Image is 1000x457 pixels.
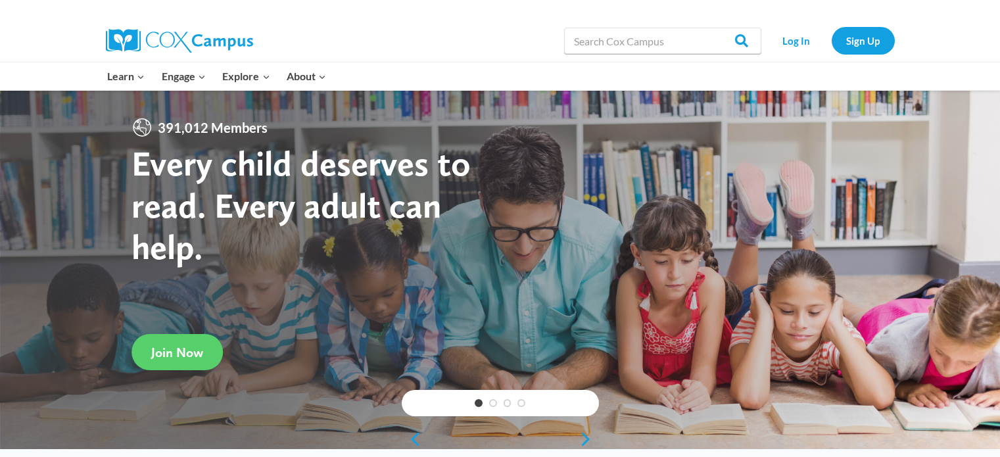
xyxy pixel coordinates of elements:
span: 391,012 Members [153,117,273,138]
a: Join Now [131,334,223,370]
a: next [579,431,599,447]
span: Engage [162,68,206,85]
div: content slider buttons [402,426,599,452]
span: Explore [222,68,270,85]
input: Search Cox Campus [564,28,761,54]
span: Learn [107,68,145,85]
span: Join Now [151,345,203,360]
img: Cox Campus [106,29,253,53]
a: 2 [489,399,497,407]
a: 3 [504,399,512,407]
nav: Secondary Navigation [768,27,895,54]
a: 4 [517,399,525,407]
strong: Every child deserves to read. Every adult can help. [131,142,471,268]
a: Log In [768,27,825,54]
a: Sign Up [832,27,895,54]
a: previous [402,431,421,447]
span: About [287,68,326,85]
a: 1 [475,399,483,407]
nav: Primary Navigation [99,62,335,90]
